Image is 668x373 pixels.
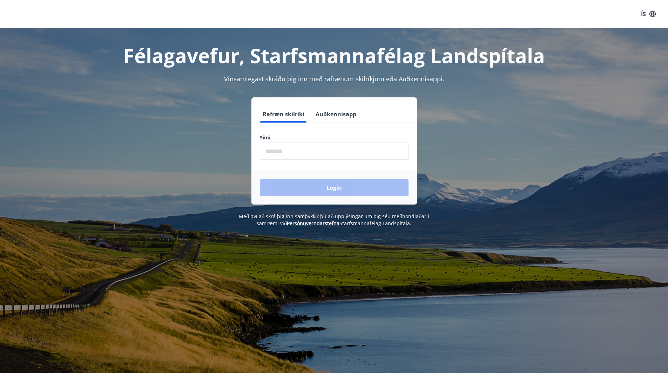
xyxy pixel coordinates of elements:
[260,134,409,141] label: Sími
[313,106,359,123] button: Auðkennisapp
[260,106,307,123] button: Rafræn skilríki
[287,220,339,227] a: Persónuverndarstefna
[224,75,444,83] span: Vinsamlegast skráðu þig inn með rafrænum skilríkjum eða Auðkennisappi.
[637,8,660,20] button: ÍS
[90,42,578,69] h1: Félagavefur, Starfsmannafélag Landspítala
[239,213,429,227] span: Með því að skrá þig inn samþykkir þú að upplýsingar um þig séu meðhöndlaðar í samræmi við Starfsm...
